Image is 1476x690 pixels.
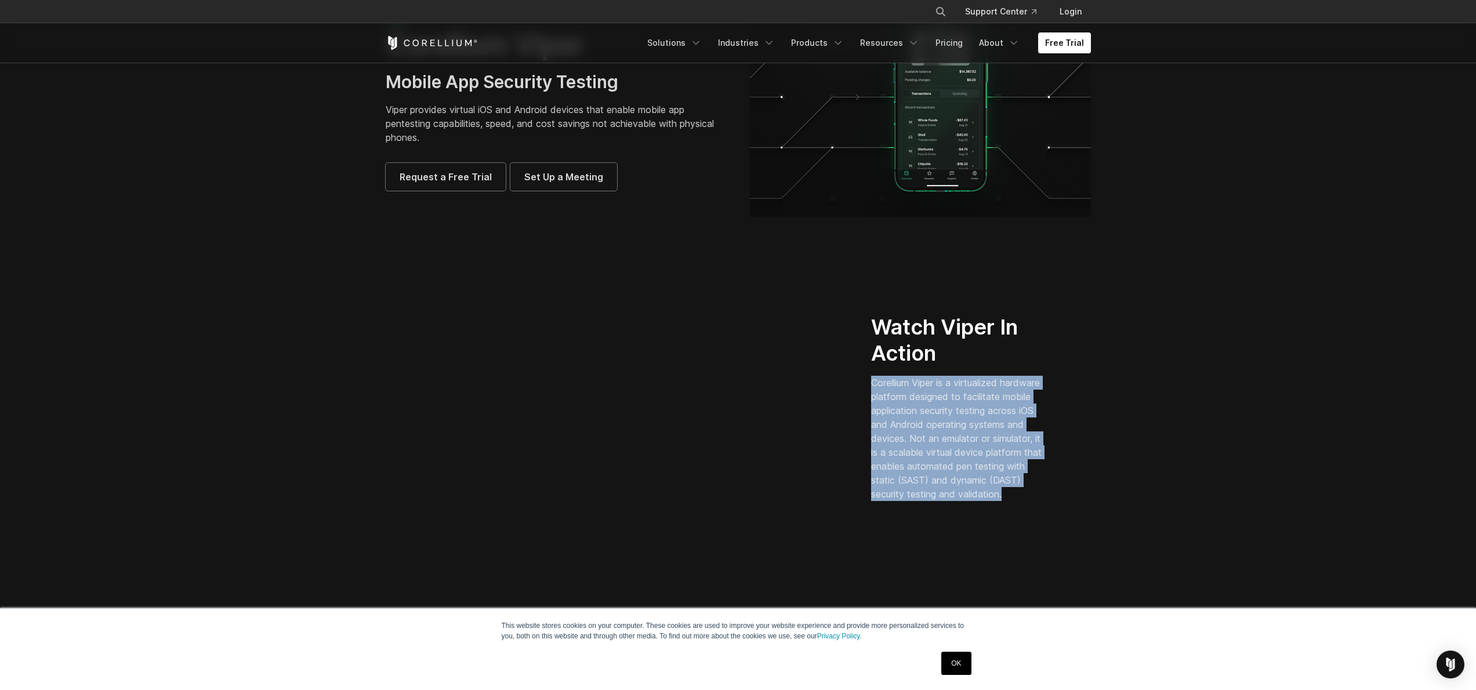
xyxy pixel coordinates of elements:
[1038,32,1091,53] a: Free Trial
[386,71,618,92] span: Mobile App Security Testing
[386,103,727,144] p: Viper provides virtual iOS and Android devices that enable mobile app pentesting capabilities, sp...
[972,32,1027,53] a: About
[871,376,1047,501] p: Corellium Viper is a virtualized hardware platform designed to facilitate mobile application secu...
[930,1,951,22] button: Search
[386,36,478,50] a: Corellium Home
[711,32,782,53] a: Industries
[817,632,862,640] a: Privacy Policy.
[784,32,851,53] a: Products
[640,32,1091,53] div: Navigation Menu
[929,32,970,53] a: Pricing
[941,652,971,675] a: OK
[871,314,1047,366] h2: Watch Viper In Action
[640,32,709,53] a: Solutions
[510,163,617,191] a: Set Up a Meeting
[524,170,603,184] span: Set Up a Meeting
[502,620,975,641] p: This website stores cookies on your computer. These cookies are used to improve your website expe...
[921,1,1091,22] div: Navigation Menu
[1050,1,1091,22] a: Login
[1437,651,1464,678] div: Open Intercom Messenger
[386,163,506,191] a: Request a Free Trial
[853,32,926,53] a: Resources
[956,1,1046,22] a: Support Center
[400,170,492,184] span: Request a Free Trial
